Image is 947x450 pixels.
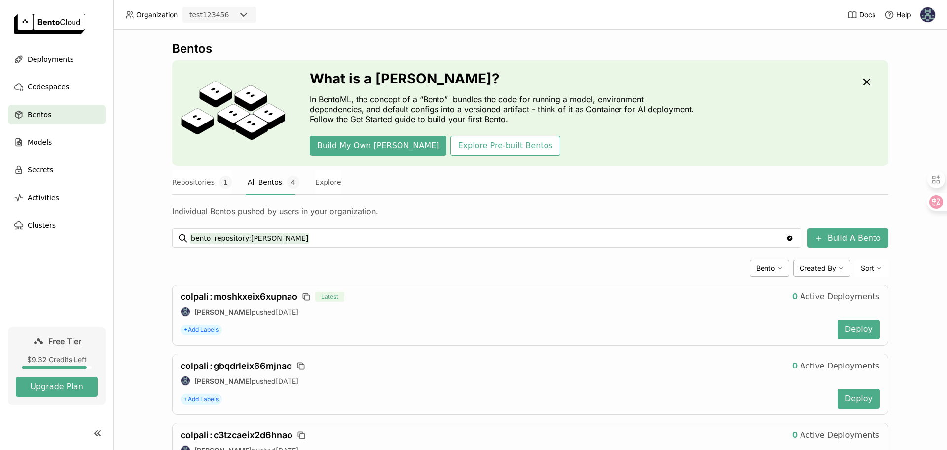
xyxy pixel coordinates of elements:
[28,164,53,176] span: Secrets
[189,10,229,20] div: test123456
[190,230,786,246] input: Search
[181,430,292,441] a: colpali:c3tzcaeix2d6hnao
[16,377,98,397] button: Upgrade Plan
[194,308,252,316] strong: [PERSON_NAME]
[28,192,59,204] span: Activities
[315,292,344,302] span: Latest
[181,361,292,371] a: colpali:gbqdrleix66mjnao
[310,71,699,86] h3: What is a [PERSON_NAME]?
[450,136,560,156] button: Explore Pre-built Bentos
[8,188,106,207] a: Activities
[786,234,794,242] svg: Clear value
[230,10,231,20] input: Selected test123456.
[172,170,232,195] button: Repositories
[920,7,935,22] img: Kacper Kuźnik
[210,430,213,440] span: :
[8,215,106,235] a: Clusters
[854,260,888,277] div: Sort
[756,264,775,273] span: Bento
[785,356,887,376] button: 0Active Deployments
[180,81,286,146] img: cover onboarding
[48,336,81,346] span: Free Tier
[884,10,911,20] div: Help
[181,376,830,386] div: pushed
[310,94,699,124] p: In BentoML, the concept of a “Bento” bundles the code for running a model, environment dependenci...
[8,160,106,180] a: Secrets
[896,10,911,19] span: Help
[172,41,888,56] div: Bentos
[16,355,98,364] div: $9.32 Credits Left
[181,307,830,317] div: pushed
[310,136,446,156] button: Build My Own [PERSON_NAME]
[8,327,106,405] a: Free Tier$9.32 Credits LeftUpgrade Plan
[181,361,292,371] span: colpali gbqdrleix66mjnao
[276,377,298,385] span: [DATE]
[861,264,874,273] span: Sort
[28,219,56,231] span: Clusters
[210,291,213,302] span: :
[219,176,232,189] span: 1
[181,394,222,405] span: +Add Labels
[838,389,880,409] button: Deploy
[838,320,880,339] button: Deploy
[8,105,106,124] a: Bentos
[28,136,52,148] span: Models
[181,325,222,335] span: +Add Labels
[181,307,190,316] img: Kacper Kuźnik
[847,10,875,20] a: Docs
[181,376,190,385] img: Kacper Kuźnik
[287,176,299,189] span: 4
[181,291,297,302] a: colpali:moshkxeix6xupnao
[8,49,106,69] a: Deployments
[800,292,879,302] span: Active Deployments
[136,10,178,19] span: Organization
[28,109,51,121] span: Bentos
[172,206,888,216] div: Individual Bentos pushed by users in your organization.
[276,308,298,316] span: [DATE]
[210,361,213,371] span: :
[807,228,888,248] button: Build A Bento
[194,377,252,385] strong: [PERSON_NAME]
[793,260,850,277] div: Created By
[785,287,887,307] button: 0Active Deployments
[248,170,299,195] button: All Bentos
[792,430,798,440] strong: 0
[28,53,73,65] span: Deployments
[28,81,69,93] span: Codespaces
[859,10,875,19] span: Docs
[800,264,836,273] span: Created By
[800,361,879,371] span: Active Deployments
[785,425,887,445] button: 0Active Deployments
[181,430,292,440] span: colpali c3tzcaeix2d6hnao
[315,170,341,195] button: Explore
[792,361,798,371] strong: 0
[8,132,106,152] a: Models
[8,77,106,97] a: Codespaces
[792,292,798,302] strong: 0
[800,430,879,440] span: Active Deployments
[181,291,297,302] span: colpali moshkxeix6xupnao
[750,260,789,277] div: Bento
[14,14,85,34] img: logo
